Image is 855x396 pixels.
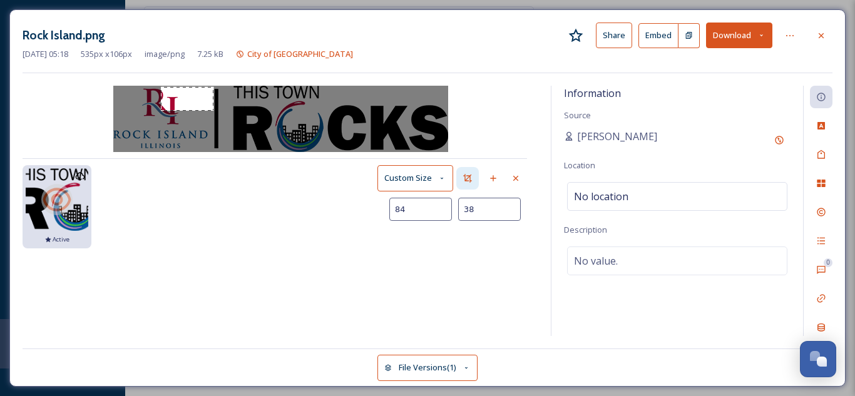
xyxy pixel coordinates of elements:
[23,48,68,60] span: [DATE] 05:18
[53,235,69,244] span: Active
[706,23,772,48] button: Download
[458,198,521,221] input: height (px)
[824,258,832,267] div: 0
[564,160,595,171] span: Location
[81,48,132,60] span: 535 px x 106 px
[574,253,618,268] span: No value.
[247,48,353,59] span: City of [GEOGRAPHIC_DATA]
[389,198,452,221] input: width (px)
[800,341,836,377] button: Open Chat
[377,355,478,380] button: File Versions(1)
[145,48,185,60] span: image/png
[577,129,657,144] span: [PERSON_NAME]
[113,86,448,152] img: crop
[377,165,453,191] button: Custom Size
[596,23,632,48] button: Share
[197,48,223,60] span: 7.25 kB
[564,109,591,121] span: Source
[564,224,607,235] span: Description
[564,86,621,100] span: Information
[23,26,105,44] h3: Rock Island.png
[638,23,678,48] button: Embed
[161,87,213,111] div: Use the arrow keys to move the crop selection area
[574,189,628,204] span: No location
